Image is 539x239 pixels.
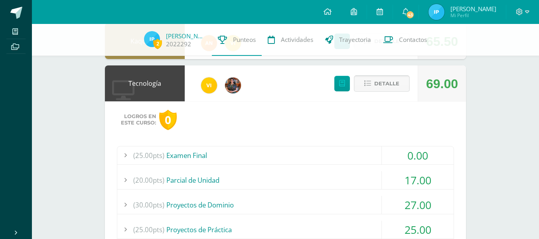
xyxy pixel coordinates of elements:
[382,146,454,164] div: 0.00
[159,110,177,130] div: 0
[105,65,185,101] div: Tecnología
[382,221,454,239] div: 25.00
[319,24,377,56] a: Trayectoria
[133,146,164,164] span: (25.00pts)
[166,40,191,48] a: 2022292
[450,5,496,13] span: [PERSON_NAME]
[428,4,444,20] img: d72ece5849e75a8ab3d9f762b2869359.png
[377,24,433,56] a: Contactos
[262,24,319,56] a: Actividades
[281,36,313,44] span: Actividades
[133,196,164,214] span: (30.00pts)
[153,39,162,49] span: 2
[374,76,399,91] span: Detalle
[233,36,256,44] span: Punteos
[354,75,410,92] button: Detalle
[406,10,415,19] span: 43
[382,196,454,214] div: 27.00
[225,77,241,93] img: 60a759e8b02ec95d430434cf0c0a55c7.png
[121,113,156,126] span: Logros en este curso:
[117,171,454,189] div: Parcial de Unidad
[339,36,371,44] span: Trayectoria
[117,196,454,214] div: Proyectos de Dominio
[133,221,164,239] span: (25.00pts)
[426,66,458,102] div: 69.00
[201,77,217,93] img: f428c1eda9873657749a26557ec094a8.png
[133,171,164,189] span: (20.00pts)
[450,12,496,19] span: Mi Perfil
[117,146,454,164] div: Examen Final
[166,32,206,40] a: [PERSON_NAME]
[399,36,427,44] span: Contactos
[117,221,454,239] div: Proyectos de Práctica
[212,24,262,56] a: Punteos
[144,31,160,47] img: d72ece5849e75a8ab3d9f762b2869359.png
[382,171,454,189] div: 17.00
